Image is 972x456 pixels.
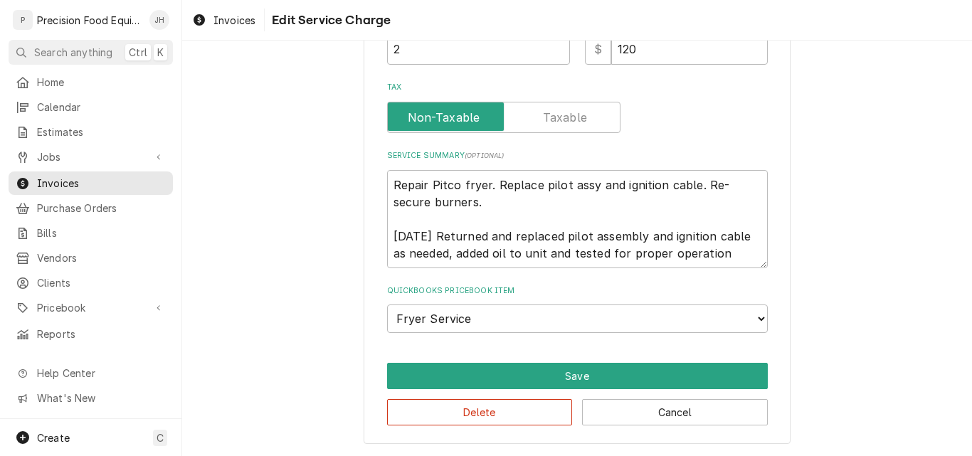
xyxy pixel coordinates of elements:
div: Button Group Row [387,363,768,389]
a: Go to What's New [9,386,173,410]
a: Invoices [186,9,261,32]
span: Edit Service Charge [268,11,391,30]
span: What's New [37,391,164,405]
a: Reports [9,322,173,346]
a: Go to Help Center [9,361,173,385]
span: Home [37,75,166,90]
textarea: Repair Pitco fryer. Replace pilot assy and ignition cable. Re-secure burners. [DATE] Returned and... [387,170,768,268]
div: JH [149,10,169,30]
div: QuickBooks PriceBook Item [387,285,768,333]
span: ( optional ) [465,152,505,159]
a: Go to Jobs [9,145,173,169]
a: Bills [9,221,173,245]
a: Invoices [9,171,173,195]
span: Bills [37,226,166,240]
a: Estimates [9,120,173,144]
a: Home [9,70,173,94]
div: Tax [387,82,768,132]
div: Button Group [387,363,768,425]
span: Search anything [34,45,112,60]
span: C [157,430,164,445]
span: Invoices [213,13,255,28]
span: Purchase Orders [37,201,166,216]
a: Calendar [9,95,173,119]
div: Button Group Row [387,389,768,425]
button: Save [387,363,768,389]
span: Jobs [37,149,144,164]
span: Reports [37,327,166,341]
div: P [13,10,33,30]
label: QuickBooks PriceBook Item [387,285,768,297]
span: Pricebook [37,300,144,315]
label: Tax [387,82,768,93]
div: Jason Hertel's Avatar [149,10,169,30]
span: Create [37,432,70,444]
a: Purchase Orders [9,196,173,220]
a: Clients [9,271,173,295]
span: Ctrl [129,45,147,60]
div: Precision Food Equipment LLC [37,13,142,28]
span: Estimates [37,124,166,139]
button: Search anythingCtrlK [9,40,173,65]
label: Service Summary [387,150,768,161]
span: Calendar [37,100,166,115]
span: Clients [37,275,166,290]
span: Invoices [37,176,166,191]
a: Vendors [9,246,173,270]
span: K [157,45,164,60]
button: Delete [387,399,573,425]
button: Cancel [582,399,768,425]
a: Go to Pricebook [9,296,173,319]
div: $ [585,33,611,65]
span: Vendors [37,250,166,265]
span: Help Center [37,366,164,381]
div: Service Summary [387,150,768,267]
